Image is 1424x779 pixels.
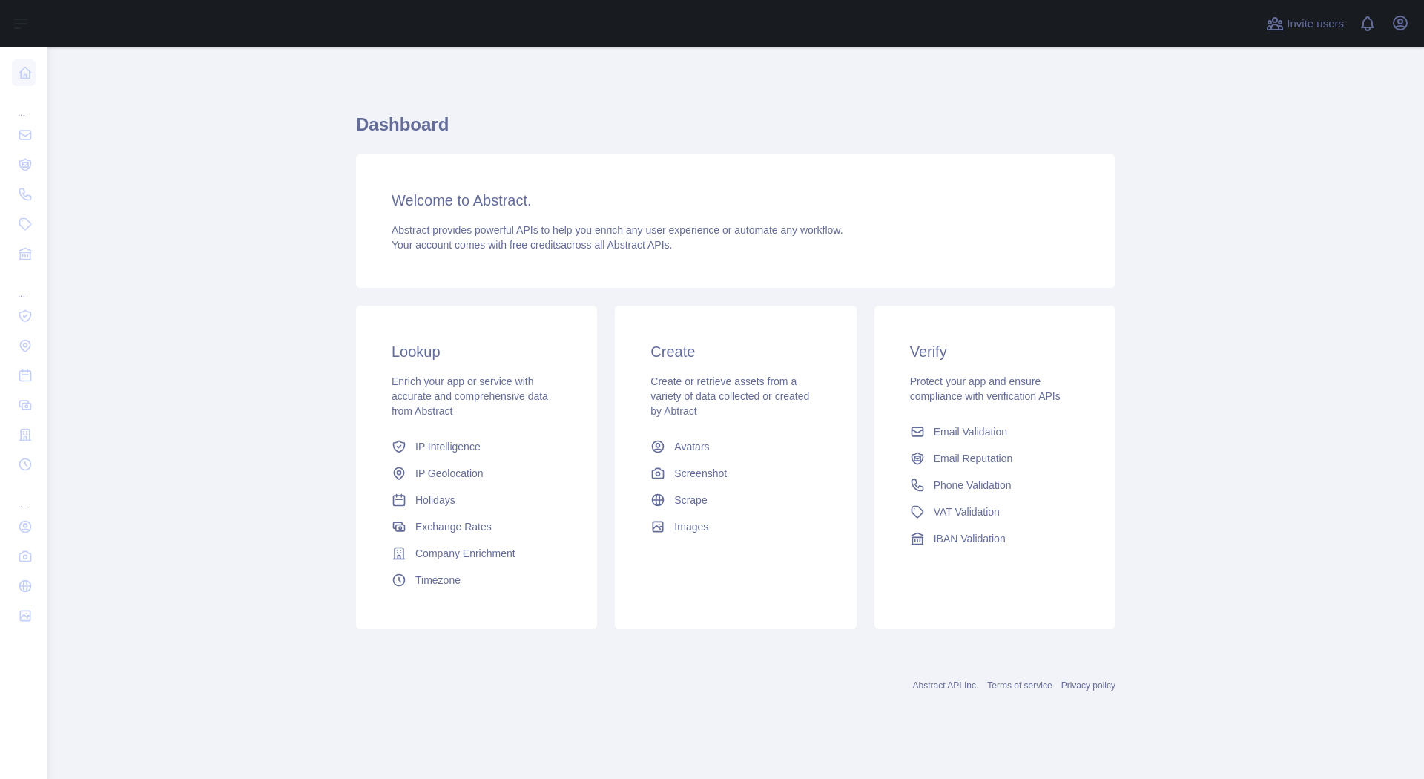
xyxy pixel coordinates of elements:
[392,239,672,251] span: Your account comes with across all Abstract APIs.
[386,540,567,567] a: Company Enrichment
[934,424,1007,439] span: Email Validation
[356,113,1115,148] h1: Dashboard
[645,487,826,513] a: Scrape
[904,525,1086,552] a: IBAN Validation
[12,270,36,300] div: ...
[934,531,1006,546] span: IBAN Validation
[934,478,1012,493] span: Phone Validation
[415,439,481,454] span: IP Intelligence
[904,445,1086,472] a: Email Reputation
[650,375,809,417] span: Create or retrieve assets from a variety of data collected or created by Abtract
[913,680,979,691] a: Abstract API Inc.
[386,433,567,460] a: IP Intelligence
[392,190,1080,211] h3: Welcome to Abstract.
[645,433,826,460] a: Avatars
[386,513,567,540] a: Exchange Rates
[415,546,515,561] span: Company Enrichment
[12,89,36,119] div: ...
[645,460,826,487] a: Screenshot
[987,680,1052,691] a: Terms of service
[1263,12,1347,36] button: Invite users
[674,519,708,534] span: Images
[386,460,567,487] a: IP Geolocation
[904,499,1086,525] a: VAT Validation
[910,375,1061,402] span: Protect your app and ensure compliance with verification APIs
[645,513,826,540] a: Images
[674,466,727,481] span: Screenshot
[674,493,707,507] span: Scrape
[386,567,567,594] a: Timezone
[904,418,1086,445] a: Email Validation
[415,466,484,481] span: IP Geolocation
[12,481,36,510] div: ...
[510,239,561,251] span: free credits
[392,375,548,417] span: Enrich your app or service with accurate and comprehensive data from Abstract
[934,451,1013,466] span: Email Reputation
[392,341,561,362] h3: Lookup
[1061,680,1115,691] a: Privacy policy
[1287,16,1344,33] span: Invite users
[415,493,455,507] span: Holidays
[674,439,709,454] span: Avatars
[415,519,492,534] span: Exchange Rates
[650,341,820,362] h3: Create
[904,472,1086,499] a: Phone Validation
[934,504,1000,519] span: VAT Validation
[910,341,1080,362] h3: Verify
[392,224,843,236] span: Abstract provides powerful APIs to help you enrich any user experience or automate any workflow.
[386,487,567,513] a: Holidays
[415,573,461,588] span: Timezone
